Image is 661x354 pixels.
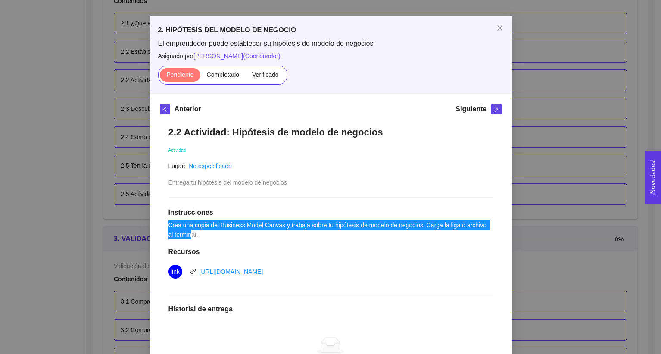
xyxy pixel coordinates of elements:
[168,305,493,313] h1: Historial de entrega
[168,179,287,186] span: Entrega tu hipótesis del modelo de negocios
[193,53,281,60] span: [PERSON_NAME] ( Coordinador )
[455,104,486,114] h5: Siguiente
[168,208,493,217] h1: Instrucciones
[160,106,170,112] span: left
[168,148,186,153] span: Actividad
[496,25,503,31] span: close
[207,71,240,78] span: Completado
[175,104,201,114] h5: Anterior
[190,268,196,274] span: link
[492,106,501,112] span: right
[166,71,193,78] span: Pendiente
[168,222,488,238] span: Crea una copia del Business Model Canvas y trabaja sobre tu hipótesis de modelo de negocios. Carg...
[491,104,502,114] button: right
[189,163,232,169] a: No especificado
[168,126,493,138] h1: 2.2 Actividad: Hipótesis de modelo de negocios
[252,71,278,78] span: Verificado
[168,161,186,171] article: Lugar:
[158,25,503,35] h5: 2. HIPÓTESIS DEL MODELO DE NEGOCIO
[158,51,503,61] span: Asignado por
[168,247,493,256] h1: Recursos
[160,104,170,114] button: left
[200,268,263,275] a: [URL][DOMAIN_NAME]
[488,16,512,41] button: Close
[171,265,180,279] span: link
[645,151,661,204] button: Open Feedback Widget
[158,39,503,48] span: El emprendedor puede establecer su hipótesis de modelo de negocios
